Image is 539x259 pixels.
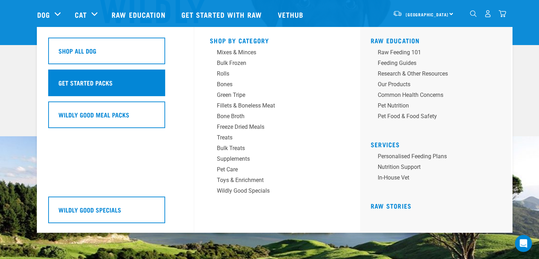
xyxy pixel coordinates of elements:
a: Our Products [371,80,505,91]
h5: Services [371,141,505,147]
a: Raw Feeding 101 [371,48,505,59]
img: van-moving.png [393,10,402,17]
a: Fillets & Boneless Meat [210,101,344,112]
div: Our Products [378,80,488,89]
div: Pet Food & Food Safety [378,112,488,121]
a: Feeding Guides [371,59,505,70]
a: Pet Nutrition [371,101,505,112]
h5: Wildly Good Meal Packs [58,110,129,119]
a: Dog [37,9,50,20]
a: Nutrition Support [371,163,505,173]
div: Freeze Dried Meals [217,123,327,131]
div: Feeding Guides [378,59,488,67]
a: Toys & Enrichment [210,176,344,187]
div: Research & Other Resources [378,70,488,78]
img: home-icon@2x.png [499,10,506,17]
a: Bones [210,80,344,91]
a: Vethub [271,0,313,29]
h5: Shop By Category [210,37,344,43]
a: Treats [210,133,344,144]
a: Bulk Frozen [210,59,344,70]
a: Get Started Packs [48,70,183,101]
a: Supplements [210,155,344,165]
a: Pet Care [210,165,344,176]
a: Raw Stories [371,204,411,208]
h5: Wildly Good Specials [58,205,121,214]
div: Mixes & Minces [217,48,327,57]
a: Freeze Dried Meals [210,123,344,133]
a: Bulk Treats [210,144,344,155]
div: Toys & Enrichment [217,176,327,184]
a: Common Health Concerns [371,91,505,101]
img: user.png [484,10,492,17]
h5: Shop All Dog [58,46,96,55]
a: Rolls [210,70,344,80]
span: [GEOGRAPHIC_DATA] [406,13,449,16]
div: Open Intercom Messenger [515,235,532,252]
div: Bulk Treats [217,144,327,153]
a: Get started with Raw [174,0,271,29]
img: home-icon-1@2x.png [470,10,477,17]
div: Pet Nutrition [378,101,488,110]
div: Green Tripe [217,91,327,99]
a: Research & Other Resources [371,70,505,80]
div: Raw Feeding 101 [378,48,488,57]
a: Raw Education [371,39,420,42]
a: Pet Food & Food Safety [371,112,505,123]
a: Shop All Dog [48,38,183,70]
div: Pet Care [217,165,327,174]
a: Mixes & Minces [210,48,344,59]
div: Rolls [217,70,327,78]
a: Bone Broth [210,112,344,123]
a: Wildly Good Specials [210,187,344,197]
div: Bulk Frozen [217,59,327,67]
a: Wildly Good Specials [48,197,183,228]
a: Wildly Good Meal Packs [48,101,183,133]
a: Personalised Feeding Plans [371,152,505,163]
div: Fillets & Boneless Meat [217,101,327,110]
a: Green Tripe [210,91,344,101]
div: Common Health Concerns [378,91,488,99]
a: Cat [75,9,87,20]
a: Raw Education [105,0,174,29]
div: Bones [217,80,327,89]
h5: Get Started Packs [58,78,113,87]
div: Bone Broth [217,112,327,121]
div: Supplements [217,155,327,163]
div: Treats [217,133,327,142]
a: In-house vet [371,173,505,184]
div: Wildly Good Specials [217,187,327,195]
